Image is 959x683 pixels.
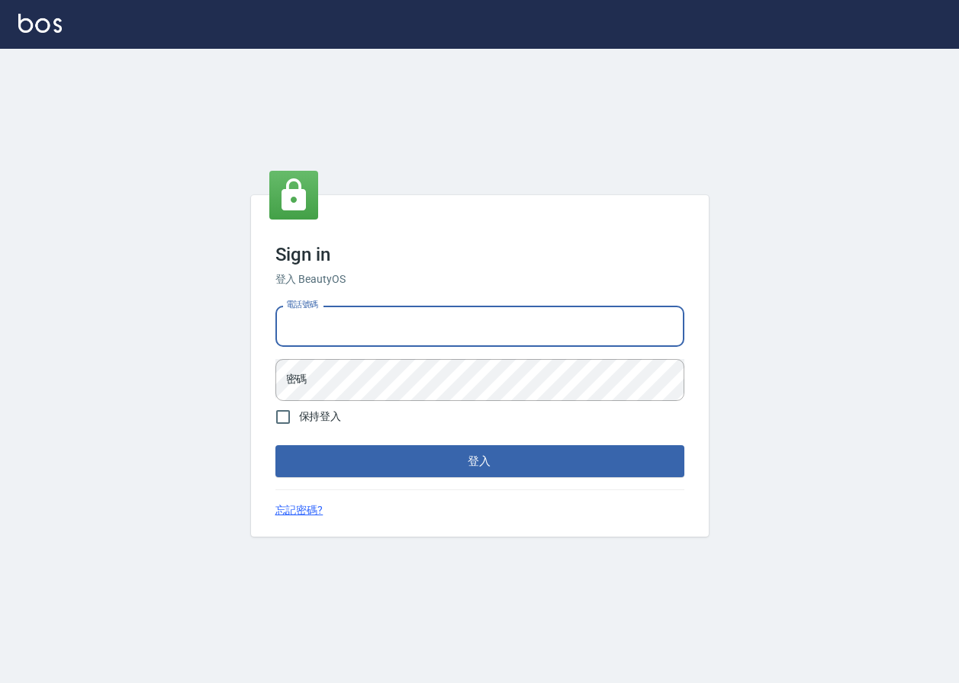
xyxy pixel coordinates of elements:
[275,244,684,265] h3: Sign in
[299,409,342,425] span: 保持登入
[275,502,323,518] a: 忘記密碼?
[275,445,684,477] button: 登入
[275,271,684,287] h6: 登入 BeautyOS
[18,14,62,33] img: Logo
[286,299,318,310] label: 電話號碼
